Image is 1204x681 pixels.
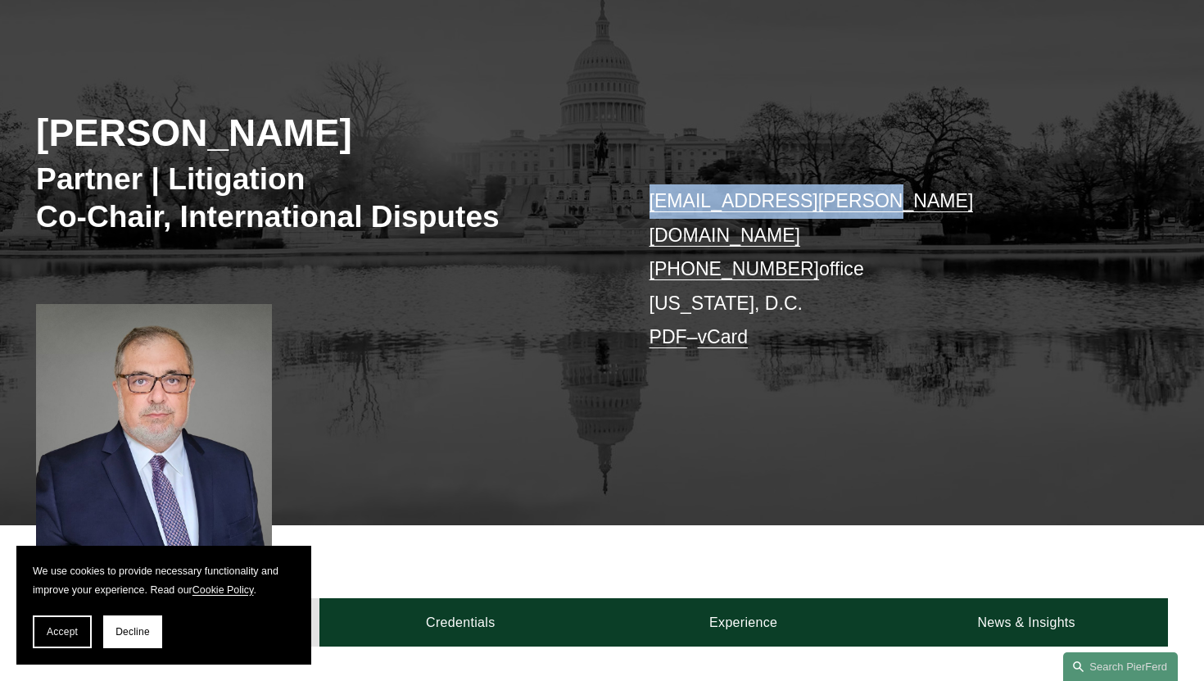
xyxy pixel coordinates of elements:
[192,584,254,596] a: Cookie Policy
[698,326,748,347] a: vCard
[33,615,92,648] button: Accept
[885,598,1167,647] a: News & Insights
[1063,652,1178,681] a: Search this site
[650,190,974,246] a: [EMAIL_ADDRESS][PERSON_NAME][DOMAIN_NAME]
[115,626,150,638] span: Decline
[16,546,311,665] section: Cookie banner
[319,598,602,647] a: Credentials
[36,160,602,235] h3: Partner | Litigation Co-Chair, International Disputes
[650,258,819,279] a: [PHONE_NUMBER]
[650,184,1121,355] p: office [US_STATE], D.C. –
[602,598,885,647] a: Experience
[650,326,687,347] a: PDF
[33,562,295,599] p: We use cookies to provide necessary functionality and improve your experience. Read our .
[47,626,78,638] span: Accept
[36,111,602,157] h2: [PERSON_NAME]
[103,615,162,648] button: Decline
